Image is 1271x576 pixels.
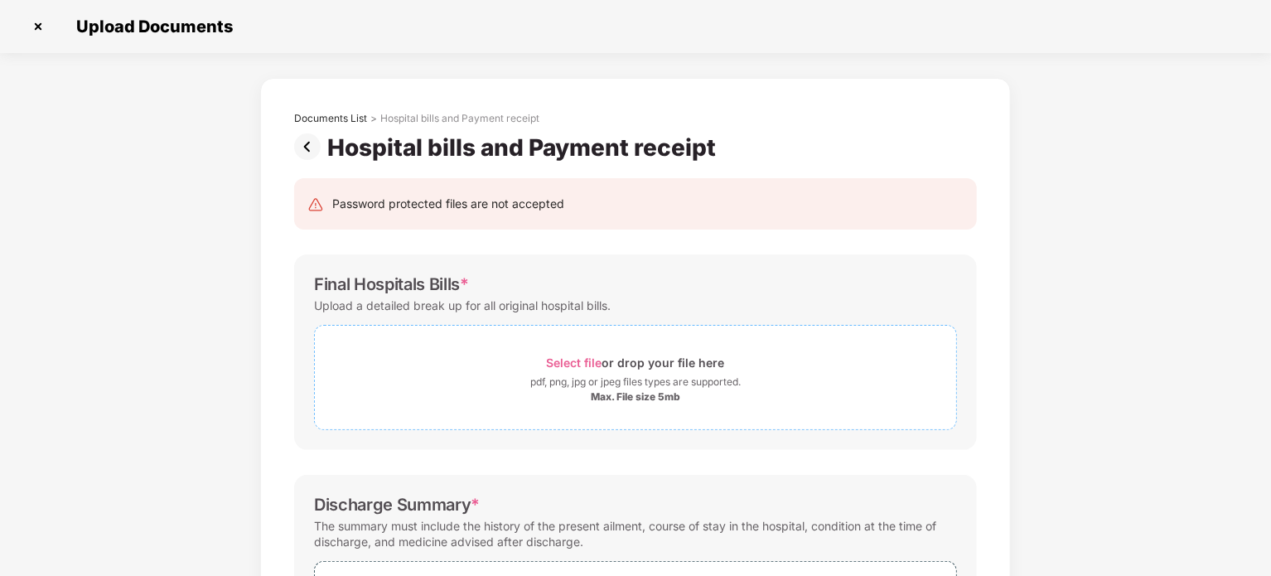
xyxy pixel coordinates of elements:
div: Password protected files are not accepted [332,195,564,213]
div: Documents List [294,112,367,125]
span: Upload Documents [60,17,241,36]
div: Hospital bills and Payment receipt [327,133,722,162]
div: Max. File size 5mb [591,390,680,404]
div: Discharge Summary [314,495,480,515]
div: > [370,112,377,125]
div: or drop your file here [547,351,725,374]
img: svg+xml;base64,PHN2ZyB4bWxucz0iaHR0cDovL3d3dy53My5vcmcvMjAwMC9zdmciIHdpZHRoPSIyNCIgaGVpZ2h0PSIyNC... [307,196,324,213]
img: svg+xml;base64,PHN2ZyBpZD0iUHJldi0zMngzMiIgeG1sbnM9Imh0dHA6Ly93d3cudzMub3JnLzIwMDAvc3ZnIiB3aWR0aD... [294,133,327,160]
img: svg+xml;base64,PHN2ZyBpZD0iQ3Jvc3MtMzJ4MzIiIHhtbG5zPSJodHRwOi8vd3d3LnczLm9yZy8yMDAwL3N2ZyIgd2lkdG... [25,13,51,40]
span: Select fileor drop your file herepdf, png, jpg or jpeg files types are supported.Max. File size 5mb [315,338,956,417]
span: Select file [547,356,602,370]
div: Hospital bills and Payment receipt [380,112,539,125]
div: Upload a detailed break up for all original hospital bills. [314,294,611,317]
div: pdf, png, jpg or jpeg files types are supported. [530,374,741,390]
div: The summary must include the history of the present ailment, course of stay in the hospital, cond... [314,515,957,553]
div: Final Hospitals Bills [314,274,469,294]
